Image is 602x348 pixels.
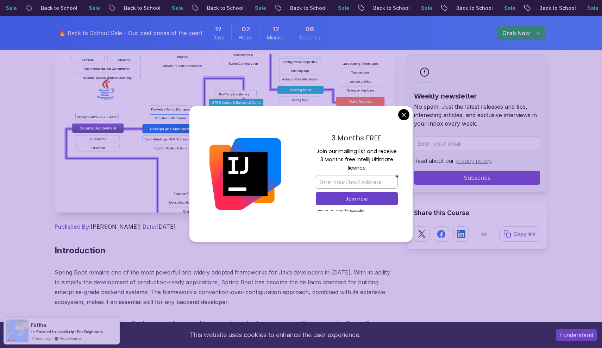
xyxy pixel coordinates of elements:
[31,322,46,328] span: Fatiha
[213,34,224,41] span: Days
[414,157,540,165] p: Read about our .
[215,24,222,34] span: 17 Days
[514,230,535,238] p: Copy link
[57,5,80,12] p: Sale
[425,5,473,12] p: Back to School
[473,5,495,12] p: Sale
[5,327,545,343] div: This website uses cookies to enhance the user experience.
[239,34,252,41] span: Hours
[299,34,320,41] span: Seconds
[93,5,140,12] p: Back to School
[342,5,390,12] p: Back to School
[414,171,540,185] button: Subscribe
[481,230,487,238] p: or
[414,91,540,101] h2: Weekly newsletter
[143,223,156,230] span: Date:
[31,335,52,341] span: 17 hours ago
[55,267,395,307] p: Spring Boot remains one of the most powerful and widely adopted frameworks for Java developers in...
[390,5,412,12] p: Sale
[59,335,81,341] a: ProveSource
[259,5,307,12] p: Back to School
[414,102,540,128] p: No spam. Just the latest releases and tips, interesting articles, and exclusive interviews in you...
[499,226,540,242] button: Copy link
[55,222,395,231] p: [PERSON_NAME] | [DATE]
[508,5,556,12] p: Back to School
[36,329,103,334] a: Enroled to JavaScript For Beginners
[176,5,224,12] p: Back to School
[267,34,285,41] span: Minutes
[556,329,597,341] button: Accept cookies
[305,24,314,34] span: 6 Seconds
[414,208,540,218] h2: Share this Course
[10,5,57,12] p: Back to School
[272,24,279,34] span: 12 Minutes
[31,329,36,334] span: ->
[307,5,329,12] p: Sale
[55,223,90,230] span: Published By:
[55,54,395,213] img: Spring Boot Roadmap 2025: The Complete Guide for Backend Developers thumbnail
[6,319,29,342] img: provesource social proof notification image
[414,136,540,151] input: Enter your email
[556,5,578,12] p: Sale
[242,24,250,34] span: 2 Hours
[502,29,530,37] p: Grab Now
[224,5,246,12] p: Sale
[140,5,163,12] p: Sale
[456,157,491,164] a: privacy policy
[59,29,202,37] p: 🔥 Back to School Sale - Our best prices of the year!
[55,245,395,256] h2: Introduction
